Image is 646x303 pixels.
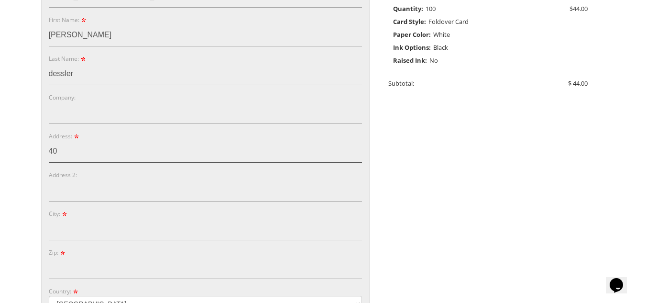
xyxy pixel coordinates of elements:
span: White [433,30,450,39]
span: $44.00 [569,2,588,15]
img: Required [73,290,77,294]
label: Address: [49,132,80,140]
span: Quantity: [393,2,423,15]
label: First Name: [49,16,88,24]
label: Address 2: [49,171,77,179]
img: pc_icon_required.gif [81,18,86,22]
span: Subtotal: [388,79,414,88]
img: pc_icon_required.gif [60,251,65,255]
span: Ink Options: [393,41,431,54]
span: Raised Ink: [393,54,427,67]
span: Paper Color: [393,28,431,41]
iframe: chat widget [606,265,636,293]
span: 100 [426,4,436,13]
img: pc_icon_required.gif [74,135,78,139]
span: Foldover Card [428,17,469,26]
label: City: [49,210,68,218]
span: Card Style: [393,15,426,28]
label: Country: [49,287,79,295]
img: pc_icon_required.gif [81,57,85,61]
label: Last Name: [49,55,87,63]
span: Black [433,43,448,52]
label: Zip: [49,248,66,257]
img: pc_icon_required.gif [62,212,66,216]
span: No [429,56,438,65]
span: $ 44.00 [568,79,588,88]
label: Company: [49,93,76,101]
